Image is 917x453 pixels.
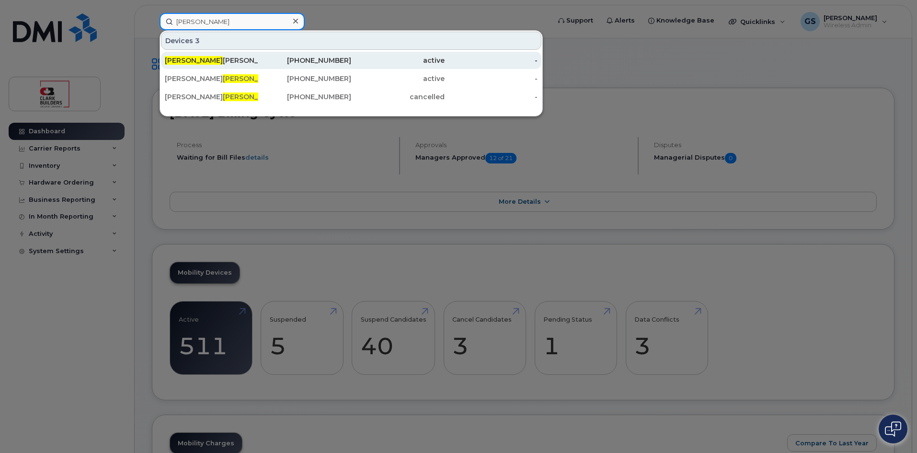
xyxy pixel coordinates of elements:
a: [PERSON_NAME][PERSON_NAME][PHONE_NUMBER]active- [161,52,541,69]
div: [PERSON_NAME] [165,56,258,65]
div: active [351,74,445,83]
a: [PERSON_NAME][PERSON_NAME]wski[PHONE_NUMBER]cancelled- [161,88,541,105]
div: active [351,56,445,65]
div: - [445,92,538,102]
span: [PERSON_NAME] [223,74,281,83]
div: [PHONE_NUMBER] [258,92,352,102]
span: [PERSON_NAME] [165,56,223,65]
img: Open chat [885,421,901,437]
div: - [445,56,538,65]
span: 3 [195,36,200,46]
a: [PERSON_NAME][PERSON_NAME]wski[PHONE_NUMBER]active- [161,70,541,87]
div: Devices [161,32,541,50]
div: [PHONE_NUMBER] [258,56,352,65]
div: cancelled [351,92,445,102]
div: [PERSON_NAME] wski [165,74,258,83]
div: [PHONE_NUMBER] [258,74,352,83]
span: [PERSON_NAME] [223,93,281,101]
div: [PERSON_NAME] wski [165,92,258,102]
div: - [445,74,538,83]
